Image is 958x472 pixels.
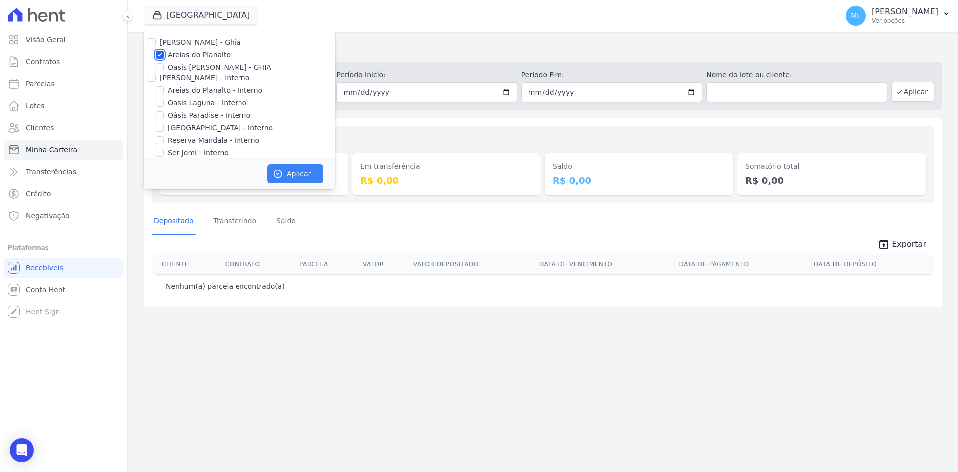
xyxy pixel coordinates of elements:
[4,258,123,278] a: Recebíveis
[4,280,123,300] a: Conta Hent
[336,70,517,80] label: Período Inicío:
[168,62,271,73] label: Oasis [PERSON_NAME] - GHIA
[274,209,298,235] a: Saldo
[168,135,259,146] label: Reserva Mandala - Interno
[26,263,63,273] span: Recebíveis
[872,7,938,17] p: [PERSON_NAME]
[168,148,229,158] label: Ser Jomi - Interno
[535,254,675,274] th: Data de Vencimento
[295,254,359,274] th: Parcela
[168,98,246,108] label: Oasis Laguna - Interno
[154,254,221,274] th: Cliente
[26,145,77,155] span: Minha Carteira
[168,123,273,133] label: [GEOGRAPHIC_DATA] - Interno
[360,161,533,172] dt: Em transferência
[168,110,250,121] label: Oásis Paradise - Interno
[4,140,123,160] a: Minha Carteira
[409,254,535,274] th: Valor Depositado
[851,12,861,19] span: ML
[160,38,240,46] label: [PERSON_NAME] - Ghia
[26,189,51,199] span: Crédito
[144,6,258,25] button: [GEOGRAPHIC_DATA]
[221,254,295,274] th: Contrato
[891,82,934,102] button: Aplicar
[553,174,725,187] dd: R$ 0,00
[160,74,249,82] label: [PERSON_NAME] - Interno
[553,161,725,172] dt: Saldo
[267,164,323,183] button: Aplicar
[10,438,34,462] div: Open Intercom Messenger
[4,162,123,182] a: Transferências
[26,211,70,221] span: Negativação
[4,96,123,116] a: Lotes
[4,30,123,50] a: Visão Geral
[168,50,231,60] label: Areias do Planalto
[168,85,262,96] label: Areias do Planalto - Interno
[878,238,890,250] i: unarchive
[675,254,810,274] th: Data de Pagamento
[810,254,932,274] th: Data de Depósito
[4,206,123,226] a: Negativação
[838,2,958,30] button: ML [PERSON_NAME] Ver opções
[892,238,926,250] span: Exportar
[144,40,942,58] h2: Minha Carteira
[152,209,196,235] a: Depositado
[166,281,285,291] p: Nenhum(a) parcela encontrado(a)
[872,17,938,25] p: Ver opções
[4,118,123,138] a: Clientes
[26,79,55,89] span: Parcelas
[8,242,119,254] div: Plataformas
[359,254,409,274] th: Valor
[26,35,66,45] span: Visão Geral
[745,174,918,187] dd: R$ 0,00
[212,209,259,235] a: Transferindo
[26,57,60,67] span: Contratos
[521,70,702,80] label: Período Fim:
[26,285,65,295] span: Conta Hent
[26,167,76,177] span: Transferências
[360,174,533,187] dd: R$ 0,00
[26,123,54,133] span: Clientes
[26,101,45,111] span: Lotes
[4,74,123,94] a: Parcelas
[870,238,934,252] a: unarchive Exportar
[706,70,887,80] label: Nome do lote ou cliente:
[4,184,123,204] a: Crédito
[745,161,918,172] dt: Somatório total
[4,52,123,72] a: Contratos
